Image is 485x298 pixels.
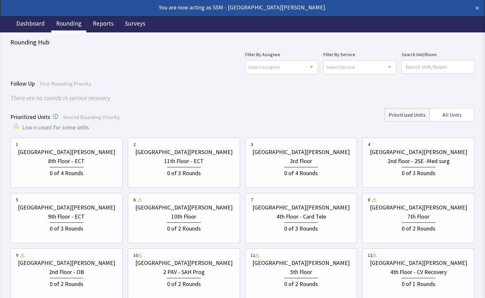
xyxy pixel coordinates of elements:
[135,148,233,157] div: [GEOGRAPHIC_DATA][PERSON_NAME]
[171,212,196,221] div: 10th Floor
[407,212,430,221] div: 7th Floor
[251,197,253,203] div: 7
[368,197,370,203] div: 8
[430,108,475,122] button: All Units
[51,16,86,32] a: Rounding
[133,252,138,258] div: 10
[402,51,475,58] label: Search Unit/Room
[370,203,467,212] div: [GEOGRAPHIC_DATA][PERSON_NAME]
[326,63,355,71] span: Select Service
[48,157,85,166] div: 8th Floor - ECT
[284,278,318,289] div: 0 of 2 Rounds
[167,222,201,233] div: 0 of 2 Rounds
[133,141,136,148] div: 2
[402,222,435,233] div: 0 of 2 Rounds
[133,197,136,203] div: 6
[10,38,475,47] div: Rounding Hub
[370,148,467,157] div: [GEOGRAPHIC_DATA][PERSON_NAME]
[388,157,450,166] div: 2nd floor - 2SE -Med surg
[22,123,89,132] span: Low n count for some units
[10,79,475,88] div: Follow Up
[252,258,350,268] div: [GEOGRAPHIC_DATA][PERSON_NAME]
[50,222,83,233] div: 0 of 3 Rounds
[10,113,50,121] span: Prioritized Units
[370,258,467,268] div: [GEOGRAPHIC_DATA][PERSON_NAME]
[18,148,115,157] div: [GEOGRAPHIC_DATA][PERSON_NAME]
[475,3,479,13] button: ×
[252,203,350,212] div: [GEOGRAPHIC_DATA][PERSON_NAME]
[120,16,150,32] a: Surveys
[248,63,280,71] span: Select Assignee
[443,111,462,119] span: All Units
[276,212,326,221] div: 4th Floor - Card Tele
[323,51,396,58] label: Filter By Service
[164,157,204,166] div: 11th Floor - ECT
[135,203,233,212] div: [GEOGRAPHIC_DATA][PERSON_NAME]
[245,51,318,58] label: Filter By Assignee
[368,141,370,148] div: 4
[284,222,318,233] div: 0 of 3 Rounds
[50,278,83,289] div: 0 of 2 Rounds
[251,252,255,258] div: 11
[167,278,201,289] div: 0 of 2 Rounds
[390,268,447,277] div: 4th Floor - CV Recovery
[49,268,84,277] div: 2nd Floor - OB
[6,3,432,12] div: You are now acting as SSM - [GEOGRAPHIC_DATA][PERSON_NAME].
[251,141,253,148] div: 3
[50,167,83,178] div: 0 of 4 Rounds
[290,268,312,277] div: 5th Floor
[11,16,50,32] a: Dashboard
[368,252,372,258] div: 12
[48,212,85,221] div: 9th Floor - ECT
[18,203,115,212] div: [GEOGRAPHIC_DATA][PERSON_NAME]
[135,258,233,268] div: [GEOGRAPHIC_DATA][PERSON_NAME]
[16,197,18,203] div: 5
[10,93,475,103] div: There are no rounds in service recovery
[40,80,91,87] span: First Rounding Priority
[63,114,120,120] span: Second Rounding Priority
[16,141,18,148] div: 1
[389,111,426,119] span: Prioritized Units
[402,278,435,289] div: 0 of 1 Rounds
[252,148,350,157] div: [GEOGRAPHIC_DATA][PERSON_NAME]
[163,268,205,277] div: 2 PAV - SAH Prog
[16,252,18,258] div: 9
[167,167,201,178] div: 0 of 3 Rounds
[402,60,475,73] input: Search Unit/Room
[290,157,312,166] div: 3rd Floor
[284,167,318,178] div: 0 of 4 Rounds
[88,16,118,32] a: Reports
[18,258,115,268] div: [GEOGRAPHIC_DATA][PERSON_NAME]
[402,167,435,178] div: 0 of 3 Rounds
[384,108,430,122] button: Prioritized Units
